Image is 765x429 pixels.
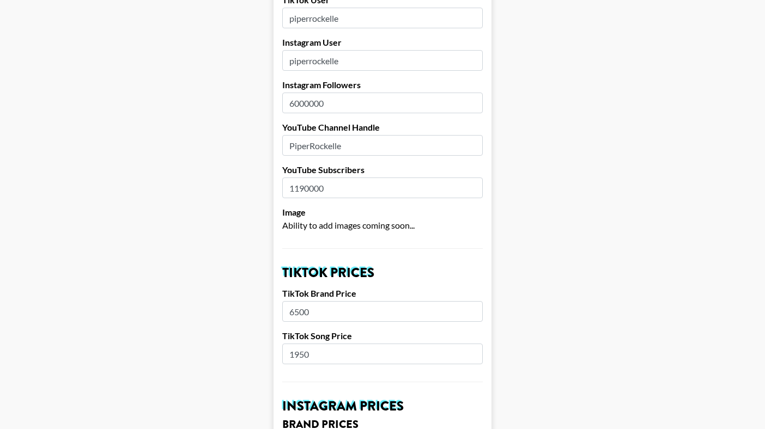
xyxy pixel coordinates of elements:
label: TikTok Song Price [282,330,483,341]
label: Image [282,207,483,218]
span: Ability to add images coming soon... [282,220,415,230]
h2: TikTok Prices [282,266,483,279]
label: TikTok Brand Price [282,288,483,299]
label: Instagram Followers [282,79,483,90]
label: Instagram User [282,37,483,48]
h2: Instagram Prices [282,400,483,413]
label: YouTube Channel Handle [282,122,483,133]
label: YouTube Subscribers [282,164,483,175]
